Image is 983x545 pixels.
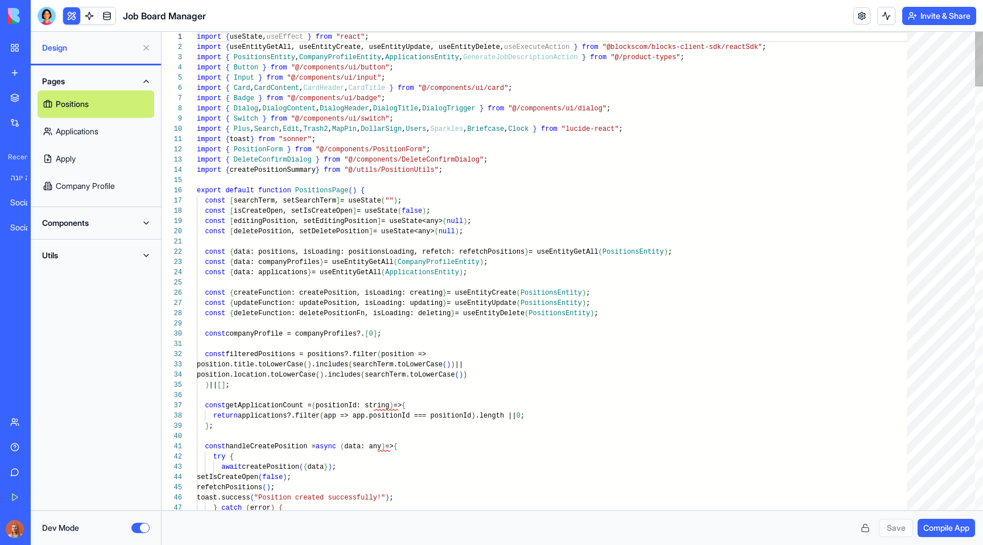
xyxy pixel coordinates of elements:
span: { [225,94,229,102]
span: const [205,217,225,225]
span: { [230,309,234,317]
span: PositionsPage [295,187,349,195]
button: Pages [38,72,154,90]
span: } [443,289,447,297]
div: 1 [162,32,182,42]
span: Briefcase [467,125,504,133]
span: ; [586,289,590,297]
span: GenerateJobDescriptionAction [463,53,578,61]
span: , [426,125,430,133]
span: Trash2 [303,125,328,133]
span: "@/components/DeleteConfirmDialog" [344,156,484,164]
span: etch: refetchPositions [435,248,524,256]
span: DialogHeader [320,105,369,113]
span: } [451,309,455,317]
span: , [418,105,422,113]
span: from [324,166,340,174]
div: 30 [162,329,182,339]
span: const [205,289,225,297]
span: Input [234,74,254,82]
span: Sparkles [431,125,464,133]
span: { [230,248,234,256]
span: from [488,105,504,113]
span: createFunction: createPosition, isLoading: creati [234,289,435,297]
a: Positions [38,90,154,118]
span: ) [455,228,459,236]
span: from [266,94,283,102]
label: Dev Mode [42,522,79,534]
span: ng [435,289,443,297]
span: = useEntityDelete [455,309,524,317]
span: { [225,146,229,154]
span: useState, [230,33,267,41]
span: ; [377,330,381,338]
div: 2 [162,42,182,52]
span: import [197,166,221,174]
span: const [205,248,225,256]
span: CardTitle [348,84,385,92]
span: "@/components/ui/card" [418,84,508,92]
span: Card [234,84,250,92]
span: { [225,53,229,61]
div: 20 [162,226,182,237]
span: data: companyProfiles [234,258,320,266]
span: Edit [283,125,299,133]
span: import [197,43,221,51]
span: "@/components/ui/input" [287,74,381,82]
div: 16 [162,185,182,196]
span: [ [230,197,234,205]
span: ] [377,217,381,225]
div: 22 [162,247,182,257]
button: Invite & Share [902,7,976,25]
span: import [197,156,221,164]
span: ] [353,207,357,215]
img: Marina_gj5dtt.jpg [6,520,24,538]
span: ( [524,309,528,317]
span: } [258,94,262,102]
span: , useEntityDelete, [430,43,504,51]
span: } [390,84,394,92]
span: import [197,33,221,41]
span: "@blockscom/blocks-client-sdk/reactSdk" [602,43,762,51]
span: from [295,146,312,154]
span: import [197,64,221,72]
span: ; [680,53,684,61]
span: , [299,125,303,133]
span: , [258,105,262,113]
span: { [230,299,234,307]
span: ; [484,258,488,266]
span: import [197,74,221,82]
span: ; [381,74,385,82]
span: from [541,125,557,133]
button: Components [38,214,154,232]
span: from [266,74,283,82]
span: Compile App [923,522,969,534]
div: 13 [162,155,182,165]
span: ; [668,248,672,256]
span: toast [230,135,250,143]
span: { [361,187,365,195]
span: Dialog [234,105,258,113]
span: ng [435,299,443,307]
span: ; [426,207,430,215]
span: { [225,74,229,82]
span: const [205,309,225,317]
div: 17 [162,196,182,206]
span: PositionsEntity [521,299,582,307]
span: "@/components/ui/switch" [291,115,390,123]
span: , [381,53,385,61]
span: createPositionSummary [230,166,316,174]
span: = useEntityUpdate [447,299,516,307]
span: { [225,135,229,143]
span: updateFunction: updatePosition, isLoading: updati [234,299,435,307]
span: Clock [508,125,528,133]
span: { [225,105,229,113]
div: 5 [162,73,182,83]
span: "sonner" [279,135,312,143]
div: אננדה יוגה [GEOGRAPHIC_DATA] [10,172,42,183]
span: Recent [3,152,27,162]
span: export [197,187,221,195]
span: ( [394,258,398,266]
span: Badge [234,94,254,102]
span: companyProfile = companyProfiles?. [225,330,365,338]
